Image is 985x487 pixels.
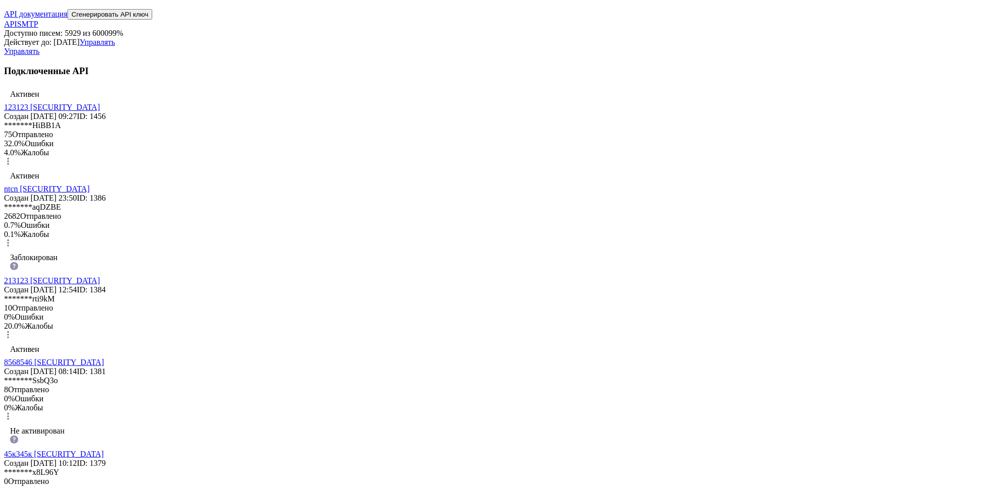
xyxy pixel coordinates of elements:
span: 4.0% [4,148,21,157]
a: SMTP [17,20,38,28]
span: Создан [DATE] 12:54 [4,285,77,294]
span: ID: 1384 [77,285,106,294]
span: 8 [4,385,8,394]
span: Активен [10,345,39,353]
a: API документация [4,10,68,18]
span: Доступно писем: 5929 из 6000 [4,29,108,37]
a: 8568546 [SECURITY_DATA] [4,358,104,367]
a: Управлять [80,38,115,46]
span: Создан [DATE] 23:50 [4,194,77,202]
span: x8L96Y [32,468,59,476]
span: Отправлено [8,385,49,394]
span: Отправлено [12,130,53,139]
a: API [4,20,17,28]
span: ID: 1456 [77,112,106,120]
span: Активен [10,90,39,98]
span: 0% [4,394,15,403]
span: 0.7% [4,221,21,229]
span: Не активирован [10,427,65,435]
span: Создан [DATE] 10:12 [4,459,77,467]
span: Создан [DATE] 08:14 [4,367,77,376]
span: Жалобы [21,230,49,238]
span: 20.0% [4,322,25,330]
span: ID: 1386 [77,194,106,202]
span: 0.1% [4,230,21,238]
span: 2682 [4,212,20,220]
span: 10 [4,303,12,312]
span: Отправлено [20,212,61,220]
span: Ошибки [21,221,49,229]
a: 213123 [SECURITY_DATA] [4,276,100,285]
span: Отправлено [8,477,49,485]
span: SsbQ3o [32,376,58,385]
span: Жалобы [25,322,53,330]
button: Сгенерировать API ключ [68,9,152,20]
span: 32.0% [4,139,25,148]
span: Жалобы [15,403,43,412]
span: Отправлено [12,303,53,312]
span: Ошибки [25,139,53,148]
span: HiBB1A [32,121,61,130]
span: aqDZBE [32,203,61,211]
span: Ошибки [15,313,43,321]
span: Заблокирован [10,253,57,262]
span: Активен [10,171,39,180]
span: Ошибки [15,394,43,403]
span: ID: 1381 [77,367,106,376]
h3: Подключенные API [4,66,981,77]
span: Жалобы [21,148,49,157]
a: Управлять [4,47,40,55]
span: 0% [4,313,15,321]
a: 123123 [SECURITY_DATA] [4,103,100,111]
a: ntcn [SECURITY_DATA] [4,185,90,193]
span: 99% [108,29,123,37]
span: ID: 1379 [77,459,106,467]
span: 0% [4,403,15,412]
span: 0 [4,477,8,485]
span: rti9kM [32,294,54,303]
span: 75 [4,130,12,139]
a: 45к345к [SECURITY_DATA] [4,450,104,458]
span: Действует до: [DATE] [4,38,80,46]
span: Создан [DATE] 09:27 [4,112,77,120]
